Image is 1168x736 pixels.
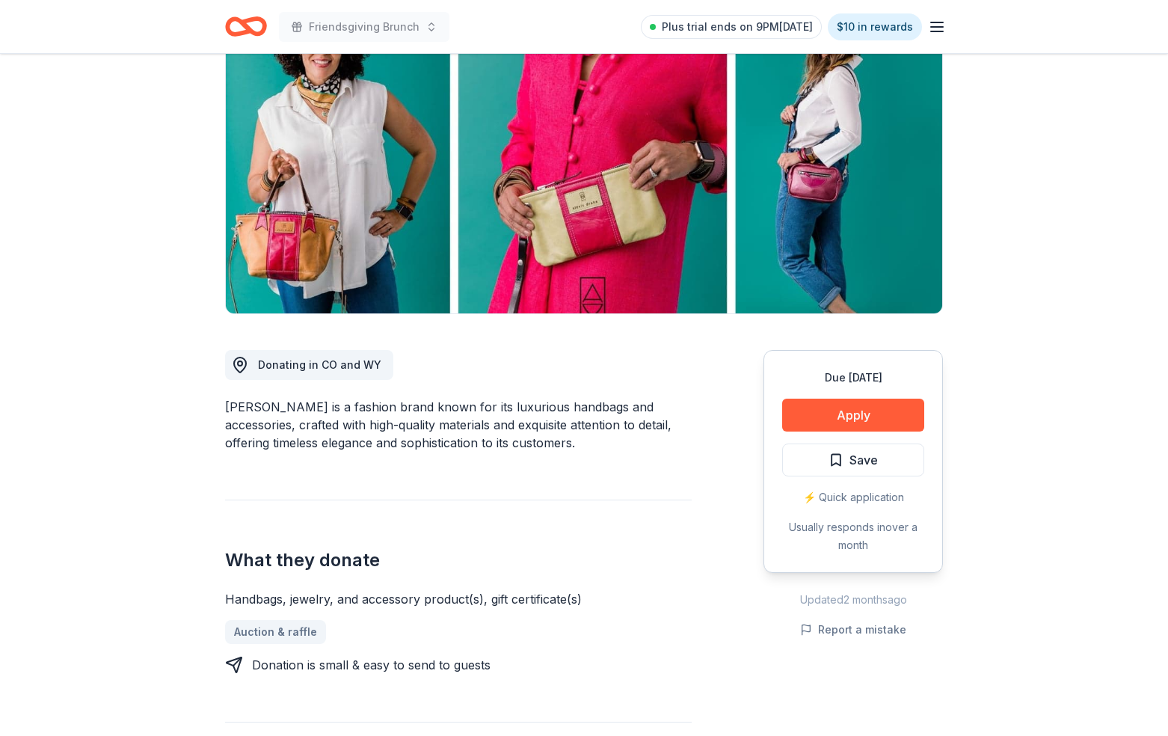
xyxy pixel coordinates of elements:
[782,399,924,432] button: Apply
[258,358,381,371] span: Donating in CO and WY
[309,18,419,36] span: Friendsgiving Brunch
[641,15,822,39] a: Plus trial ends on 9PM[DATE]
[782,488,924,506] div: ⚡️ Quick application
[800,621,906,639] button: Report a mistake
[849,450,878,470] span: Save
[226,28,942,313] img: Image for Alexis Drake
[279,12,449,42] button: Friendsgiving Brunch
[225,590,692,608] div: Handbags, jewelry, and accessory product(s), gift certificate(s)
[225,9,267,44] a: Home
[225,620,326,644] a: Auction & raffle
[828,13,922,40] a: $10 in rewards
[225,398,692,452] div: [PERSON_NAME] is a fashion brand known for its luxurious handbags and accessories, crafted with h...
[662,18,813,36] span: Plus trial ends on 9PM[DATE]
[252,656,491,674] div: Donation is small & easy to send to guests
[782,518,924,554] div: Usually responds in over a month
[225,548,692,572] h2: What they donate
[782,369,924,387] div: Due [DATE]
[763,591,943,609] div: Updated 2 months ago
[782,444,924,476] button: Save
